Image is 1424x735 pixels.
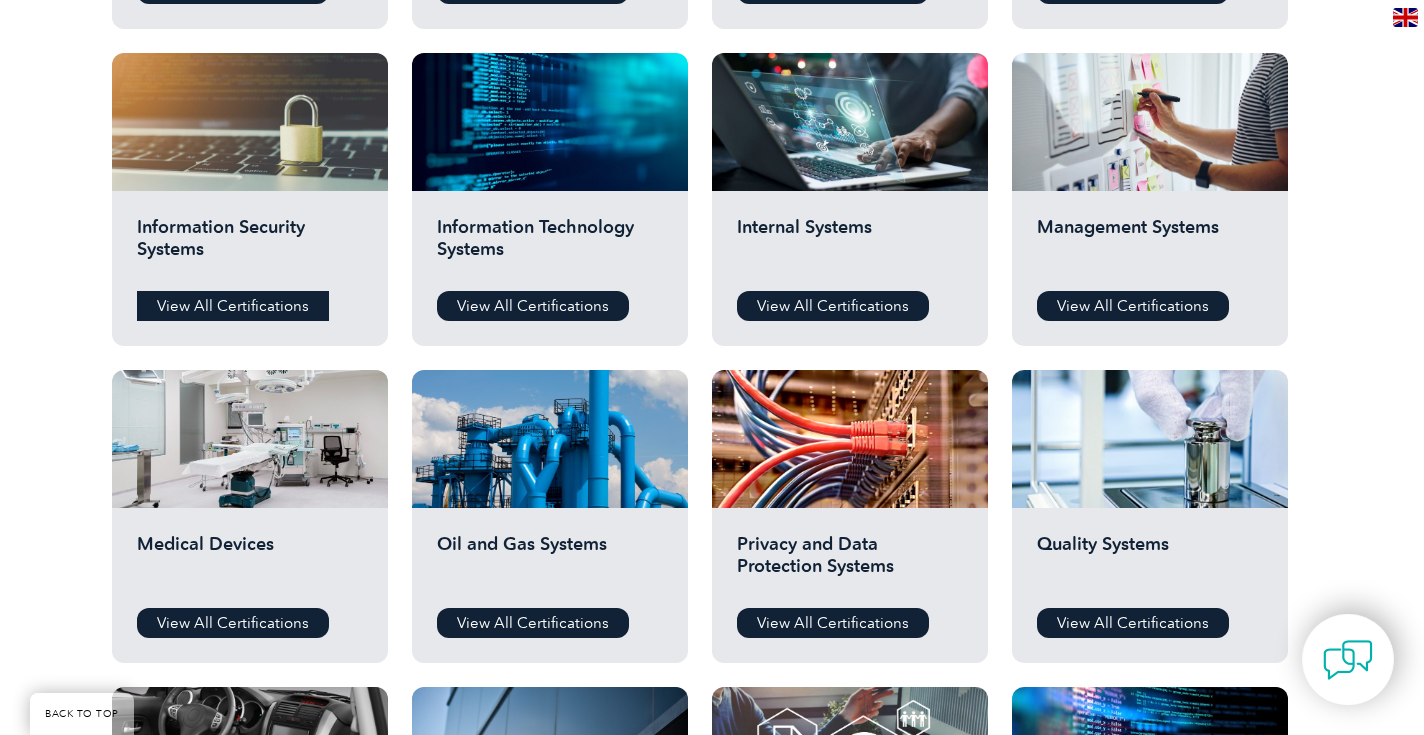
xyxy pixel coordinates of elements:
h2: Medical Devices [137,533,363,593]
h2: Management Systems [1037,216,1263,276]
a: View All Certifications [737,608,929,638]
h2: Information Technology Systems [437,216,663,276]
a: View All Certifications [137,291,329,321]
a: View All Certifications [137,608,329,638]
a: View All Certifications [437,608,629,638]
a: View All Certifications [1037,291,1229,321]
a: BACK TO TOP [30,693,134,735]
a: View All Certifications [737,291,929,321]
a: View All Certifications [1037,608,1229,638]
img: en [1393,8,1418,27]
a: View All Certifications [437,291,629,321]
h2: Internal Systems [737,216,963,276]
h2: Quality Systems [1037,533,1263,593]
h2: Privacy and Data Protection Systems [737,533,963,593]
img: contact-chat.png [1323,635,1373,685]
h2: Oil and Gas Systems [437,533,663,593]
h2: Information Security Systems [137,216,363,276]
